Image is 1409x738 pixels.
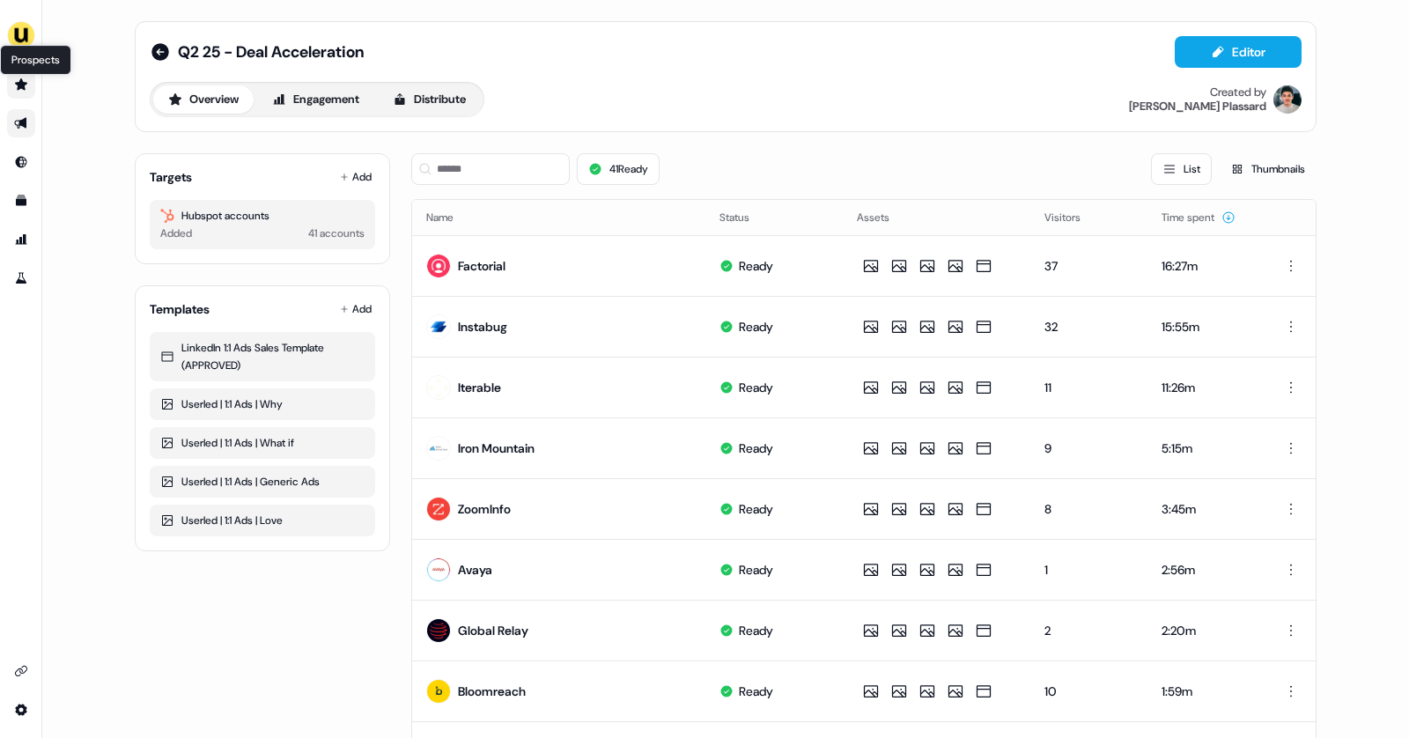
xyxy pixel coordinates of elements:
div: Userled | 1:1 Ads | What if [160,434,365,452]
div: Instabug [458,318,507,336]
div: 37 [1044,257,1133,275]
button: Status [719,202,771,233]
div: Ready [739,257,773,275]
button: 41Ready [577,153,660,185]
div: Ready [739,379,773,396]
div: 15:55m [1162,318,1247,336]
div: Ready [739,439,773,457]
div: 10 [1044,683,1133,700]
div: Ready [739,622,773,639]
a: Go to Inbound [7,148,35,176]
button: Time spent [1162,202,1236,233]
div: 5:15m [1162,439,1247,457]
button: Editor [1175,36,1302,68]
div: 1 [1044,561,1133,579]
img: Vincent [1273,85,1302,114]
div: Iron Mountain [458,439,535,457]
button: Name [426,202,475,233]
div: Iterable [458,379,501,396]
a: Go to integrations [7,657,35,685]
div: Userled | 1:1 Ads | Why [160,395,365,413]
button: Add [336,297,375,321]
div: 32 [1044,318,1133,336]
div: [PERSON_NAME] Plassard [1129,100,1266,114]
div: Targets [150,168,192,186]
a: Go to attribution [7,225,35,254]
div: Added [160,225,192,242]
div: Userled | 1:1 Ads | Generic Ads [160,473,365,491]
div: Ready [739,683,773,700]
div: 2 [1044,622,1133,639]
button: Distribute [378,85,481,114]
div: 8 [1044,500,1133,518]
th: Assets [843,200,1030,235]
div: Ready [739,561,773,579]
a: Go to outbound experience [7,109,35,137]
div: LinkedIn 1:1 Ads Sales Template (APPROVED) [160,339,365,374]
div: Global Relay [458,622,528,639]
div: Hubspot accounts [160,207,365,225]
button: Engagement [257,85,374,114]
div: 3:45m [1162,500,1247,518]
div: Bloomreach [458,683,526,700]
button: List [1151,153,1212,185]
div: 11 [1044,379,1133,396]
button: Overview [153,85,254,114]
a: Go to prospects [7,70,35,99]
div: Ready [739,318,773,336]
div: 16:27m [1162,257,1247,275]
div: 2:20m [1162,622,1247,639]
div: Created by [1210,85,1266,100]
button: Thumbnails [1219,153,1317,185]
div: 9 [1044,439,1133,457]
a: Go to integrations [7,696,35,724]
a: Go to templates [7,187,35,215]
div: Userled | 1:1 Ads | Love [160,512,365,529]
div: 41 accounts [308,225,365,242]
div: ZoomInfo [458,500,511,518]
span: Q2 25 - Deal Acceleration [178,41,364,63]
div: 1:59m [1162,683,1247,700]
div: 11:26m [1162,379,1247,396]
button: Add [336,165,375,189]
a: Go to experiments [7,264,35,292]
div: 2:56m [1162,561,1247,579]
button: Visitors [1044,202,1102,233]
div: Ready [739,500,773,518]
div: Factorial [458,257,505,275]
a: Editor [1175,45,1302,63]
div: Avaya [458,561,492,579]
div: Templates [150,300,210,318]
